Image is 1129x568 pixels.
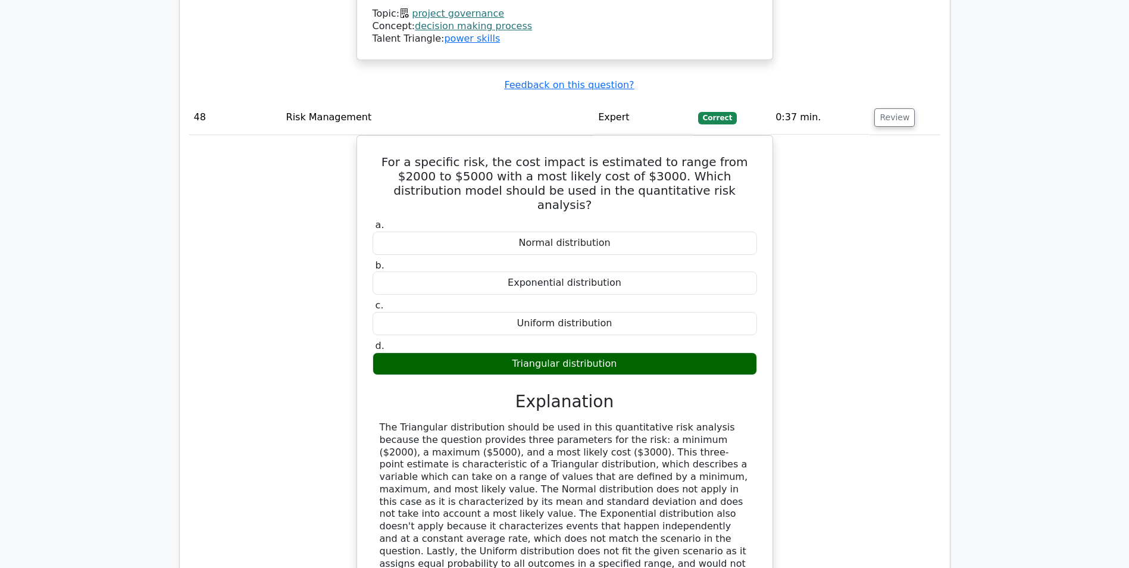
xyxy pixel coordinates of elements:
[376,260,384,271] span: b.
[771,101,870,135] td: 0:37 min.
[282,101,594,135] td: Risk Management
[373,20,757,33] div: Concept:
[874,108,915,127] button: Review
[376,299,384,311] span: c.
[373,232,757,255] div: Normal distribution
[373,312,757,335] div: Uniform distribution
[373,271,757,295] div: Exponential distribution
[189,101,282,135] td: 48
[376,219,384,230] span: a.
[371,155,758,212] h5: For a specific risk, the cost impact is estimated to range from $2000 to $5000 with a most likely...
[373,352,757,376] div: Triangular distribution
[376,340,384,351] span: d.
[380,392,750,412] h3: Explanation
[415,20,532,32] a: decision making process
[444,33,500,44] a: power skills
[373,8,757,45] div: Talent Triangle:
[698,112,737,124] span: Correct
[504,79,634,90] a: Feedback on this question?
[412,8,504,19] a: project governance
[593,101,693,135] td: Expert
[373,8,757,20] div: Topic:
